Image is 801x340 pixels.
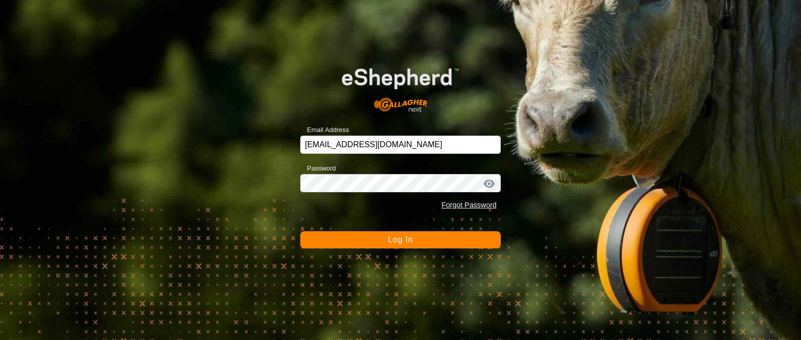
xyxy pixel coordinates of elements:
[300,163,336,174] label: Password
[388,235,413,244] span: Log In
[300,231,501,248] button: Log In
[300,125,349,135] label: Email Address
[300,136,501,154] input: Email Address
[442,201,497,209] a: Forgot Password
[321,52,480,120] img: E-shepherd Logo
